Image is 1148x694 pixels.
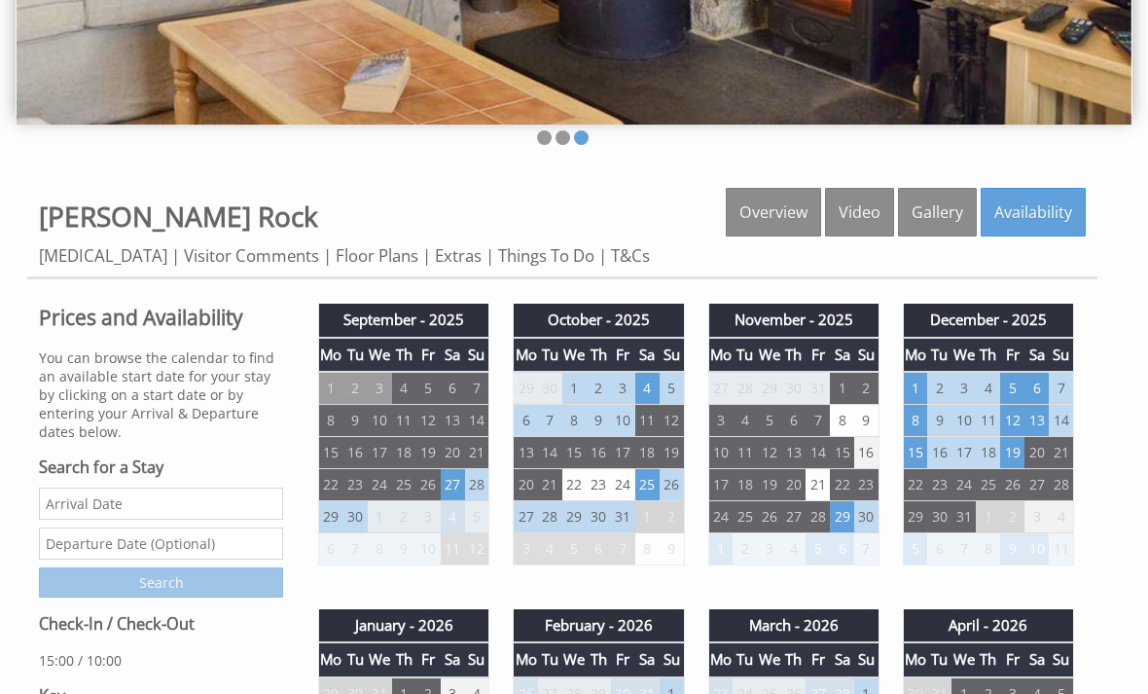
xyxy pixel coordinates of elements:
[611,338,635,372] th: Fr
[733,642,757,676] th: Tu
[733,437,757,469] td: 11
[392,642,416,676] th: Th
[635,338,660,372] th: Sa
[416,501,441,533] td: 3
[611,405,635,437] td: 10
[368,533,392,566] td: 8
[927,372,951,405] td: 2
[1049,501,1073,533] td: 4
[781,338,806,372] th: Th
[611,533,635,566] td: 7
[392,372,416,405] td: 4
[1024,469,1049,501] td: 27
[903,338,927,372] th: Mo
[951,405,976,437] td: 10
[514,338,538,372] th: Mo
[1000,501,1024,533] td: 2
[441,501,465,533] td: 4
[806,437,830,469] td: 14
[976,338,1000,372] th: Th
[441,469,465,501] td: 27
[1000,469,1024,501] td: 26
[830,437,854,469] td: 15
[611,437,635,469] td: 17
[951,501,976,533] td: 31
[927,642,951,676] th: Tu
[854,501,879,533] td: 30
[757,469,781,501] td: 19
[465,642,489,676] th: Su
[319,338,343,372] th: Mo
[854,533,879,566] td: 7
[562,642,587,676] th: We
[611,469,635,501] td: 24
[951,469,976,501] td: 24
[903,372,927,405] td: 1
[184,244,319,267] a: Visitor Comments
[981,188,1086,237] a: Availability
[343,533,368,566] td: 7
[635,437,660,469] td: 18
[806,405,830,437] td: 7
[514,304,684,337] th: October - 2025
[903,437,927,469] td: 15
[660,469,684,501] td: 26
[611,372,635,405] td: 3
[825,188,894,237] a: Video
[319,501,343,533] td: 29
[708,609,879,642] th: March - 2026
[319,405,343,437] td: 8
[903,642,927,676] th: Mo
[830,501,854,533] td: 29
[1024,437,1049,469] td: 20
[635,469,660,501] td: 25
[416,372,441,405] td: 5
[806,642,830,676] th: Fr
[343,642,368,676] th: Tu
[708,338,733,372] th: Mo
[39,304,283,331] a: Prices and Availability
[343,405,368,437] td: 9
[660,338,684,372] th: Su
[781,642,806,676] th: Th
[927,469,951,501] td: 23
[343,437,368,469] td: 16
[781,405,806,437] td: 6
[538,405,562,437] td: 7
[903,304,1073,337] th: December - 2025
[1024,405,1049,437] td: 13
[39,198,318,235] span: [PERSON_NAME] Rock
[1000,338,1024,372] th: Fr
[708,501,733,533] td: 24
[39,528,283,560] input: Departure Date (Optional)
[927,501,951,533] td: 30
[903,405,927,437] td: 8
[806,338,830,372] th: Fr
[806,469,830,501] td: 21
[392,437,416,469] td: 18
[538,372,562,405] td: 30
[465,372,489,405] td: 7
[319,533,343,566] td: 6
[538,437,562,469] td: 14
[1049,338,1073,372] th: Su
[538,533,562,566] td: 4
[708,437,733,469] td: 10
[733,469,757,501] td: 18
[538,501,562,533] td: 28
[587,437,611,469] td: 16
[708,533,733,566] td: 1
[416,338,441,372] th: Fr
[976,469,1000,501] td: 25
[1024,338,1049,372] th: Sa
[39,488,283,520] input: Arrival Date
[660,501,684,533] td: 2
[830,533,854,566] td: 6
[498,244,594,267] a: Things To Do
[538,338,562,372] th: Tu
[39,348,283,441] p: You can browse the calendar to find an available start date for your stay by clicking on a start ...
[854,469,879,501] td: 23
[927,405,951,437] td: 9
[416,405,441,437] td: 12
[854,642,879,676] th: Su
